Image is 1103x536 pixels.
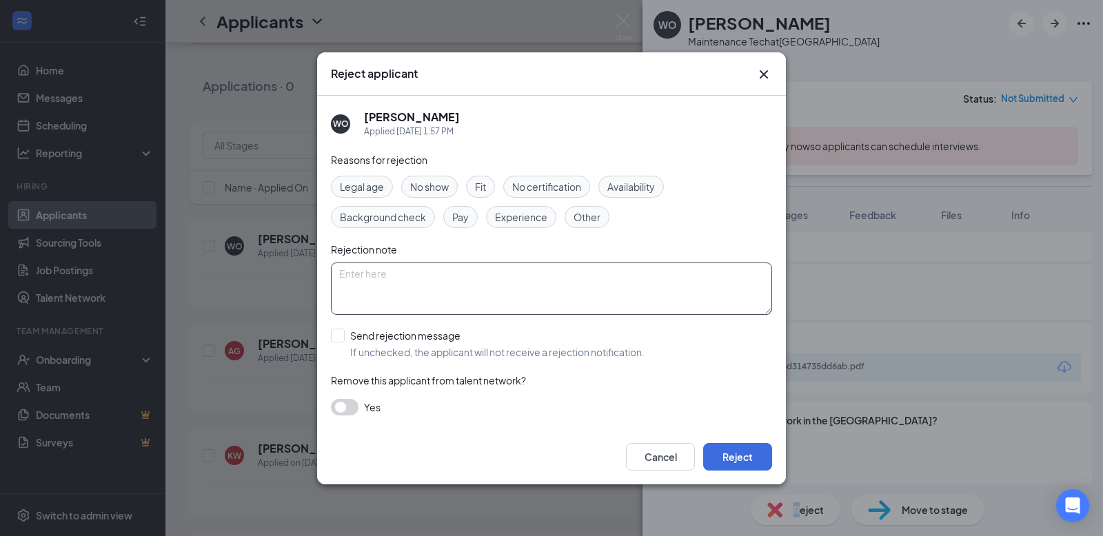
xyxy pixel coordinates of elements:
span: Background check [340,209,426,225]
button: Close [756,66,772,83]
div: Applied [DATE] 1:57 PM [364,125,460,138]
button: Cancel [626,443,695,471]
span: Experience [495,209,547,225]
span: Pay [452,209,469,225]
span: No show [410,179,449,194]
span: Reasons for rejection [331,154,427,166]
button: Reject [703,443,772,471]
span: Yes [364,399,381,415]
span: Fit [475,179,486,194]
span: Remove this applicant from talent network? [331,374,526,386]
h3: Reject applicant [331,66,418,81]
svg: Cross [756,66,772,83]
span: No certification [512,179,581,194]
span: Availability [607,179,655,194]
span: Other [574,209,600,225]
span: Legal age [340,179,384,194]
span: Rejection note [331,243,397,256]
div: WO [333,118,349,130]
div: Open Intercom Messenger [1056,489,1089,522]
h5: [PERSON_NAME] [364,110,460,125]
